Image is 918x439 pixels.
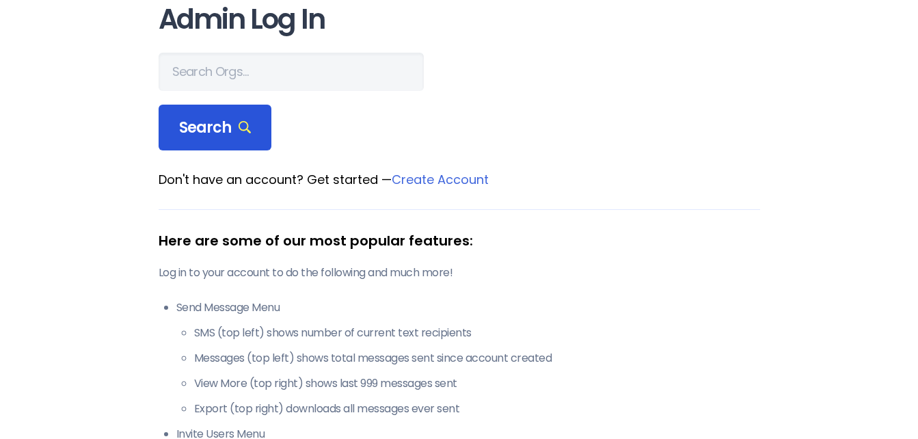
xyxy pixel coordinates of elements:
[159,4,760,35] h1: Admin Log In
[159,105,272,151] div: Search
[194,375,760,392] li: View More (top right) shows last 999 messages sent
[159,265,760,281] p: Log in to your account to do the following and much more!
[179,118,252,137] span: Search
[194,401,760,417] li: Export (top right) downloads all messages ever sent
[176,300,760,417] li: Send Message Menu
[159,53,424,91] input: Search Orgs…
[392,171,489,188] a: Create Account
[159,230,760,251] div: Here are some of our most popular features:
[194,350,760,367] li: Messages (top left) shows total messages sent since account created
[194,325,760,341] li: SMS (top left) shows number of current text recipients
